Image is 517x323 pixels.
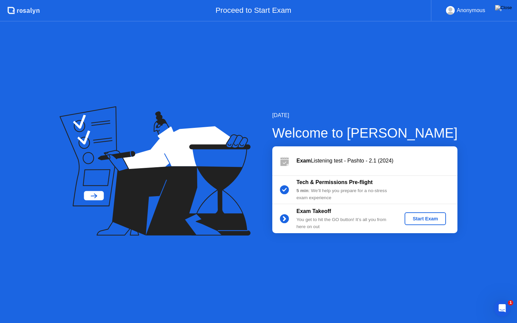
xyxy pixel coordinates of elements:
b: 5 min [297,188,309,193]
div: [DATE] [272,111,458,119]
b: Exam Takeoff [297,208,331,214]
b: Exam [297,158,311,164]
div: Welcome to [PERSON_NAME] [272,123,458,143]
div: Start Exam [407,216,443,221]
img: Close [495,5,512,10]
button: Start Exam [405,212,446,225]
iframe: Intercom live chat [494,300,510,316]
div: : We’ll help you prepare for a no-stress exam experience [297,187,393,201]
div: Listening test - Pashto - 2.1 (2024) [297,157,457,165]
span: 1 [508,300,513,306]
b: Tech & Permissions Pre-flight [297,179,373,185]
div: You get to hit the GO button! It’s all you from here on out [297,216,393,230]
div: Anonymous [457,6,485,15]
